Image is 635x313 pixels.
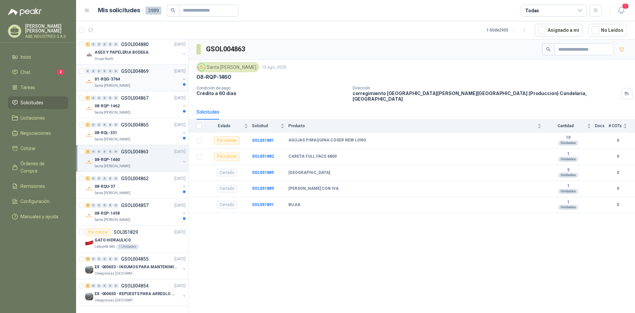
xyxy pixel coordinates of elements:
[108,203,113,208] div: 0
[97,257,102,261] div: 0
[95,298,136,303] p: Oleaginosas [GEOGRAPHIC_DATA]
[113,69,118,74] div: 0
[113,203,118,208] div: 0
[108,69,113,74] div: 0
[108,96,113,100] div: 0
[85,149,90,154] div: 2
[121,96,148,100] p: GSOL004867
[8,210,68,223] a: Manuales y ayuda
[97,176,102,181] div: 0
[252,154,274,159] a: SOL051882
[95,49,148,56] p: ASEO Y PAPELERIA BODEGA
[85,292,93,300] img: Company Logo
[353,90,618,102] p: corregimiento [GEOGRAPHIC_DATA][PERSON_NAME][GEOGRAPHIC_DATA] (Producción) Candelaria , [GEOGRAPH...
[288,124,536,128] span: Producto
[622,3,629,9] span: 1
[525,7,539,14] div: Todas
[196,62,259,72] div: Santa [PERSON_NAME]
[21,130,51,137] span: Negociaciones
[558,173,578,178] div: Unidades
[113,257,118,261] div: 0
[95,217,130,223] p: Santa [PERSON_NAME]
[609,153,627,160] b: 0
[121,176,148,181] p: GSOL004862
[108,149,113,154] div: 0
[252,202,274,207] a: SOL051891
[91,69,96,74] div: 0
[85,51,93,59] img: Company Logo
[171,8,175,13] span: search
[609,202,627,208] b: 0
[85,123,90,127] div: 1
[21,84,35,91] span: Tareas
[558,157,578,162] div: Unidades
[196,86,347,90] p: Condición de pago
[97,42,102,47] div: 0
[113,42,118,47] div: 0
[8,180,68,192] a: Remisiones
[95,271,136,276] p: Oleaginosas [GEOGRAPHIC_DATA]
[91,42,96,47] div: 0
[25,34,68,38] p: A&B INDUSTRIES S.A.S
[91,123,96,127] div: 0
[95,110,130,115] p: Santa [PERSON_NAME]
[121,69,148,74] p: GSOL004869
[21,53,31,61] span: Inicio
[174,283,186,289] p: [DATE]
[95,83,130,88] p: Santa [PERSON_NAME]
[595,120,609,132] th: Docs
[102,257,107,261] div: 0
[8,195,68,208] a: Configuración
[108,176,113,181] div: 0
[95,190,130,196] p: Santa [PERSON_NAME]
[174,229,186,235] p: [DATE]
[108,257,113,261] div: 0
[21,198,50,205] span: Configuración
[545,168,591,173] b: 5
[8,8,42,16] img: Logo peakr
[121,123,148,127] p: GSOL004865
[146,7,161,15] span: 3989
[85,131,93,139] img: Company Logo
[113,96,118,100] div: 0
[288,120,545,132] th: Producto
[252,124,279,128] span: Solicitud
[588,24,627,36] button: No Leídos
[487,25,529,35] div: 1 - 50 de 2905
[108,284,113,288] div: 0
[85,158,93,166] img: Company Logo
[21,99,43,106] span: Solicitudes
[609,120,635,132] th: # COTs
[252,170,274,175] b: SOL051885
[558,205,578,210] div: Unidades
[535,24,583,36] button: Asignado a mi
[102,42,107,47] div: 0
[615,5,627,17] button: 1
[21,183,45,190] span: Remisiones
[609,137,627,144] b: 0
[262,64,286,71] p: 13 ago, 2025
[288,202,300,208] b: BUJIA
[116,244,139,249] div: 1 Unidades
[85,257,90,261] div: 11
[288,170,330,176] b: [GEOGRAPHIC_DATA]
[91,176,96,181] div: 0
[85,255,187,276] a: 11 0 0 0 0 0 GSOL004855[DATE] Company LogoEX -000653 - INSUMOS PARA MANTENIMIENTO A CADENASOleagi...
[85,96,90,100] div: 1
[97,284,102,288] div: 0
[91,149,96,154] div: 0
[252,138,274,143] a: SOL051881
[288,154,337,159] b: CARETA FULL FACE 6800
[121,257,148,261] p: GSOL004855
[102,96,107,100] div: 0
[121,149,148,154] p: GSOL004863
[21,114,45,122] span: Licitaciones
[609,124,622,128] span: # COTs
[91,284,96,288] div: 0
[545,183,591,189] b: 1
[21,160,62,175] span: Órdenes de Compra
[85,175,187,196] a: 1 0 0 0 0 0 GSOL004862[DATE] Company Logo08-RQU-37Santa [PERSON_NAME]
[288,186,339,191] b: [PERSON_NAME] CON IVA
[85,185,93,193] img: Company Logo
